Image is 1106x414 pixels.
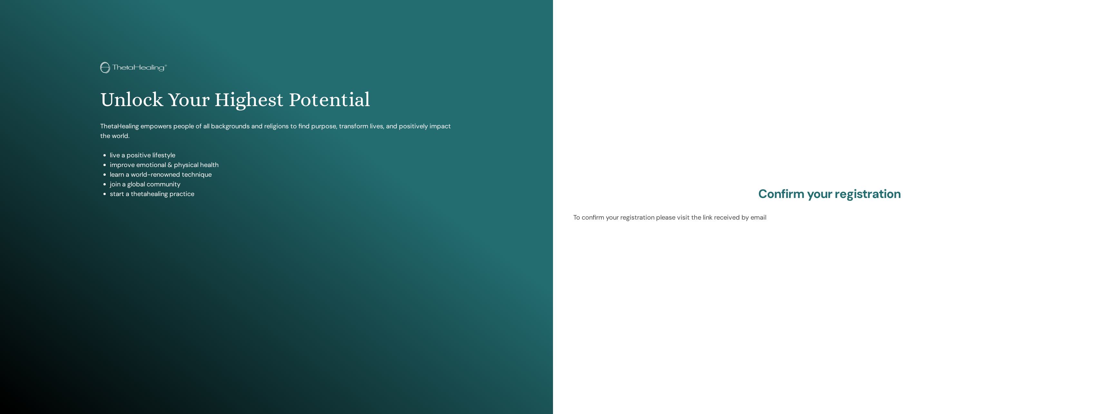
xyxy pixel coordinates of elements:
[110,150,453,160] li: live a positive lifestyle
[573,212,1086,222] p: To confirm your registration please visit the link received by email
[110,160,453,170] li: improve emotional & physical health
[110,170,453,179] li: learn a world-renowned technique
[110,179,453,189] li: join a global community
[110,189,453,199] li: start a thetahealing practice
[100,88,453,112] h1: Unlock Your Highest Potential
[573,187,1086,202] h2: Confirm your registration
[100,121,453,141] p: ThetaHealing empowers people of all backgrounds and religions to find purpose, transform lives, a...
